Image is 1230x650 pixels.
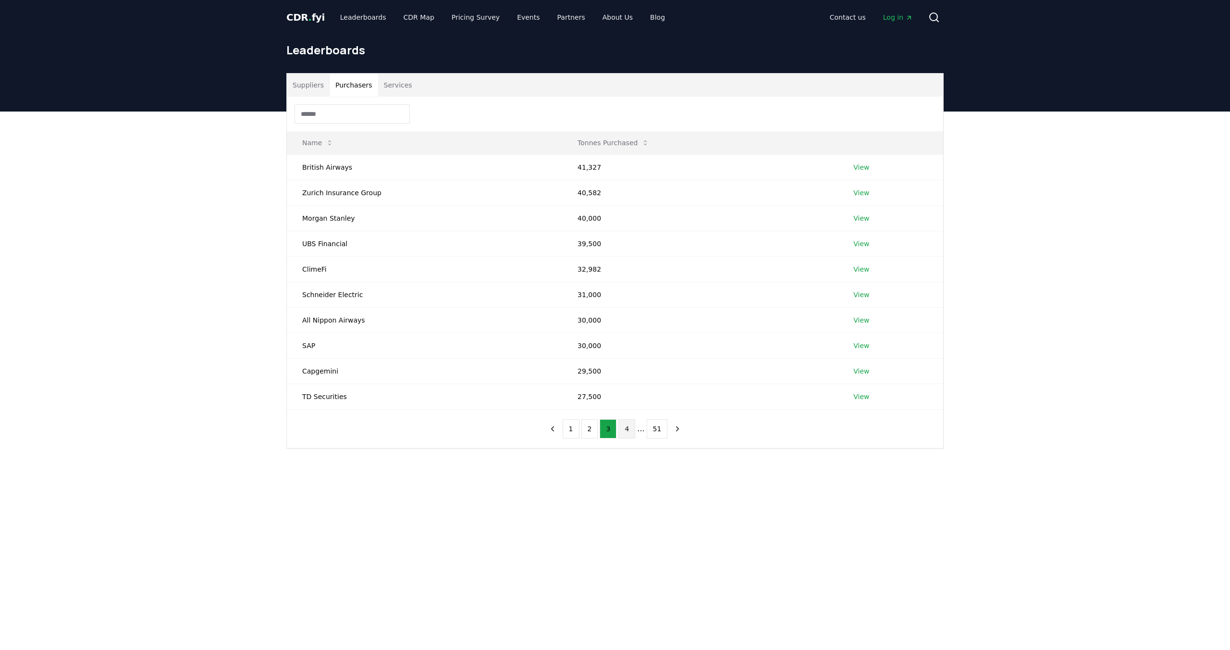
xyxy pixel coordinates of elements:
td: 41,327 [562,154,838,180]
nav: Main [822,9,921,26]
td: Morgan Stanley [287,205,562,231]
button: Services [378,74,418,97]
td: UBS Financial [287,231,562,256]
button: 3 [600,419,616,438]
td: Capgemini [287,358,562,384]
td: 39,500 [562,231,838,256]
a: View [853,162,869,172]
td: SAP [287,333,562,358]
td: 30,000 [562,307,838,333]
td: All Nippon Airways [287,307,562,333]
button: Name [295,133,341,152]
a: Events [509,9,547,26]
a: Contact us [822,9,873,26]
a: CDR.fyi [286,11,325,24]
button: 2 [581,419,598,438]
button: Purchasers [330,74,378,97]
a: Leaderboards [332,9,394,26]
span: CDR fyi [286,12,325,23]
a: View [853,315,869,325]
a: Blog [642,9,673,26]
td: 31,000 [562,282,838,307]
a: View [853,392,869,401]
button: 4 [618,419,635,438]
li: ... [637,423,644,435]
td: TD Securities [287,384,562,409]
a: View [853,188,869,198]
button: next page [669,419,686,438]
td: 30,000 [562,333,838,358]
td: ClimeFi [287,256,562,282]
td: Zurich Insurance Group [287,180,562,205]
td: 29,500 [562,358,838,384]
a: View [853,290,869,300]
a: Pricing Survey [444,9,507,26]
button: Suppliers [287,74,330,97]
td: Schneider Electric [287,282,562,307]
a: View [853,366,869,376]
td: 32,982 [562,256,838,282]
td: British Airways [287,154,562,180]
a: View [853,264,869,274]
h1: Leaderboards [286,42,944,58]
a: Partners [550,9,593,26]
button: 51 [647,419,668,438]
td: 27,500 [562,384,838,409]
a: Log in [875,9,921,26]
button: 1 [563,419,579,438]
button: previous page [544,419,561,438]
a: View [853,341,869,350]
nav: Main [332,9,673,26]
a: About Us [595,9,640,26]
td: 40,000 [562,205,838,231]
span: Log in [883,12,913,22]
a: CDR Map [396,9,442,26]
button: Tonnes Purchased [570,133,657,152]
a: View [853,239,869,249]
td: 40,582 [562,180,838,205]
span: . [308,12,312,23]
a: View [853,213,869,223]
